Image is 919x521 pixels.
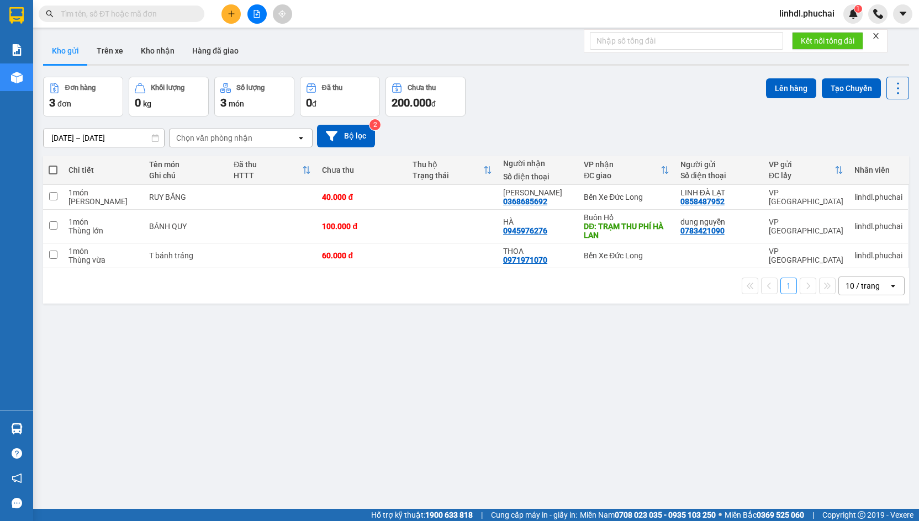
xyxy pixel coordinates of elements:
div: Người nhận [503,159,573,168]
div: 1 món [68,217,138,226]
strong: 0708 023 035 - 0935 103 250 [615,511,716,519]
button: Lên hàng [766,78,816,98]
div: Buôn Hồ [584,213,669,222]
span: 1 [856,5,860,13]
div: Số điện thoại [680,171,758,180]
button: plus [221,4,241,24]
div: Chọn văn phòng nhận [176,132,252,143]
div: VP [GEOGRAPHIC_DATA] [769,217,843,235]
span: ⚪️ [719,513,722,517]
button: aim [273,4,292,24]
span: món [229,99,244,108]
input: Nhập số tổng đài [590,32,783,50]
button: Kho gửi [43,38,88,64]
div: 1 món [68,188,138,197]
span: đ [312,99,316,108]
span: | [812,509,814,521]
div: Nhân viên [854,166,902,174]
span: message [12,498,22,508]
span: 0 [306,96,312,109]
div: Người gửi [680,160,758,169]
div: linhdl.phuchai [854,251,902,260]
button: Đơn hàng3đơn [43,77,123,116]
div: Đã thu [322,84,342,92]
span: Cung cấp máy in - giấy in: [491,509,577,521]
div: 0368685692 [503,197,547,206]
th: Toggle SortBy [763,156,849,185]
span: file-add [253,10,261,18]
span: Miền Nam [580,509,716,521]
img: warehouse-icon [11,423,23,434]
div: HTTT [234,171,302,180]
span: | [481,509,483,521]
div: RUY BĂNG [149,193,223,201]
sup: 1 [854,5,862,13]
div: linhdl.phuchai [854,193,902,201]
div: Ghi chú [149,171,223,180]
span: question-circle [12,448,22,459]
span: Kết nối tổng đài [801,35,854,47]
sup: 2 [369,119,381,130]
div: 40.000 đ [322,193,402,201]
th: Toggle SortBy [228,156,316,185]
div: Món [68,197,138,206]
div: HÀ [503,217,573,226]
svg: open [297,134,305,142]
button: caret-down [893,4,912,24]
button: Tạo Chuyến [822,78,881,98]
button: Bộ lọc [317,125,375,147]
div: 60.000 đ [322,251,402,260]
span: linhdl.phuchai [770,7,843,20]
span: 3 [220,96,226,109]
th: Toggle SortBy [578,156,675,185]
div: Tên món [149,160,223,169]
span: search [46,10,54,18]
img: logo-vxr [9,7,24,24]
img: solution-icon [11,44,23,56]
div: Bến Xe Đức Long [584,193,669,201]
div: 10 / trang [846,280,880,291]
img: icon-new-feature [848,9,858,19]
strong: 0369 525 060 [757,511,804,519]
button: Trên xe [88,38,132,64]
button: Kết nối tổng đài [792,32,863,50]
button: Đã thu0đ [300,77,380,116]
div: Thùng vừa [68,256,138,264]
div: Chưa thu [322,166,402,174]
span: notification [12,473,22,483]
div: Khối lượng [151,84,184,92]
span: đơn [57,99,71,108]
div: Bến Xe Đức Long [584,251,669,260]
span: close [872,32,880,40]
div: 100.000 đ [322,222,402,231]
button: Khối lượng0kg [129,77,209,116]
div: Thùng lớn [68,226,138,235]
span: Hỗ trợ kỹ thuật: [371,509,473,521]
span: plus [228,10,235,18]
div: Chưa thu [408,84,436,92]
div: dung nguyễn [680,217,758,226]
div: Chi tiết [68,166,138,174]
div: DĐ: TRẠM THU PHÍ HÀ LAN [584,222,669,240]
span: kg [143,99,151,108]
div: duy dương [503,188,573,197]
div: BÁNH QUY [149,222,223,231]
span: caret-down [898,9,908,19]
th: Toggle SortBy [407,156,498,185]
div: 1 món [68,247,138,256]
span: 3 [49,96,55,109]
span: đ [431,99,436,108]
div: Số lượng [236,84,265,92]
div: ĐC lấy [769,171,835,180]
div: T bánh tráng [149,251,223,260]
button: Kho nhận [132,38,183,64]
input: Tìm tên, số ĐT hoặc mã đơn [61,8,191,20]
div: THOA [503,247,573,256]
span: copyright [858,511,865,519]
div: ĐC giao [584,171,661,180]
div: 0783421090 [680,226,725,235]
img: phone-icon [873,9,883,19]
div: 0858487952 [680,197,725,206]
div: Trạng thái [413,171,483,180]
button: Hàng đã giao [183,38,247,64]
